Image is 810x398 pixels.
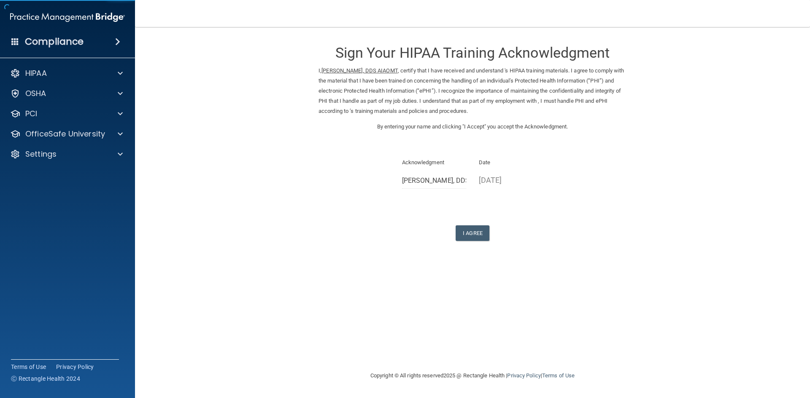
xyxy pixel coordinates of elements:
[479,173,543,187] p: [DATE]
[10,149,123,159] a: Settings
[10,129,123,139] a: OfficeSafe University
[56,363,94,371] a: Privacy Policy
[25,36,84,48] h4: Compliance
[25,109,37,119] p: PCI
[10,109,123,119] a: PCI
[25,68,47,78] p: HIPAA
[11,363,46,371] a: Terms of Use
[319,122,626,132] p: By entering your name and clicking "I Accept" you accept the Acknowledgment.
[11,374,80,383] span: Ⓒ Rectangle Health 2024
[25,149,57,159] p: Settings
[507,372,540,379] a: Privacy Policy
[479,158,543,168] p: Date
[402,173,467,189] input: Full Name
[10,9,125,26] img: PMB logo
[25,129,105,139] p: OfficeSafe University
[10,88,123,99] a: OSHA
[319,66,626,116] p: I, , certify that I have received and understand 's HIPAA training materials. I agree to comply w...
[319,362,626,389] div: Copyright © All rights reserved 2025 @ Rectangle Health | |
[542,372,575,379] a: Terms of Use
[319,45,626,61] h3: Sign Your HIPAA Training Acknowledgment
[25,88,46,99] p: OSHA
[10,68,123,78] a: HIPAA
[456,225,489,241] button: I Agree
[402,158,467,168] p: Acknowledgment
[321,67,398,74] ins: [PERSON_NAME], DDS AIAOMT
